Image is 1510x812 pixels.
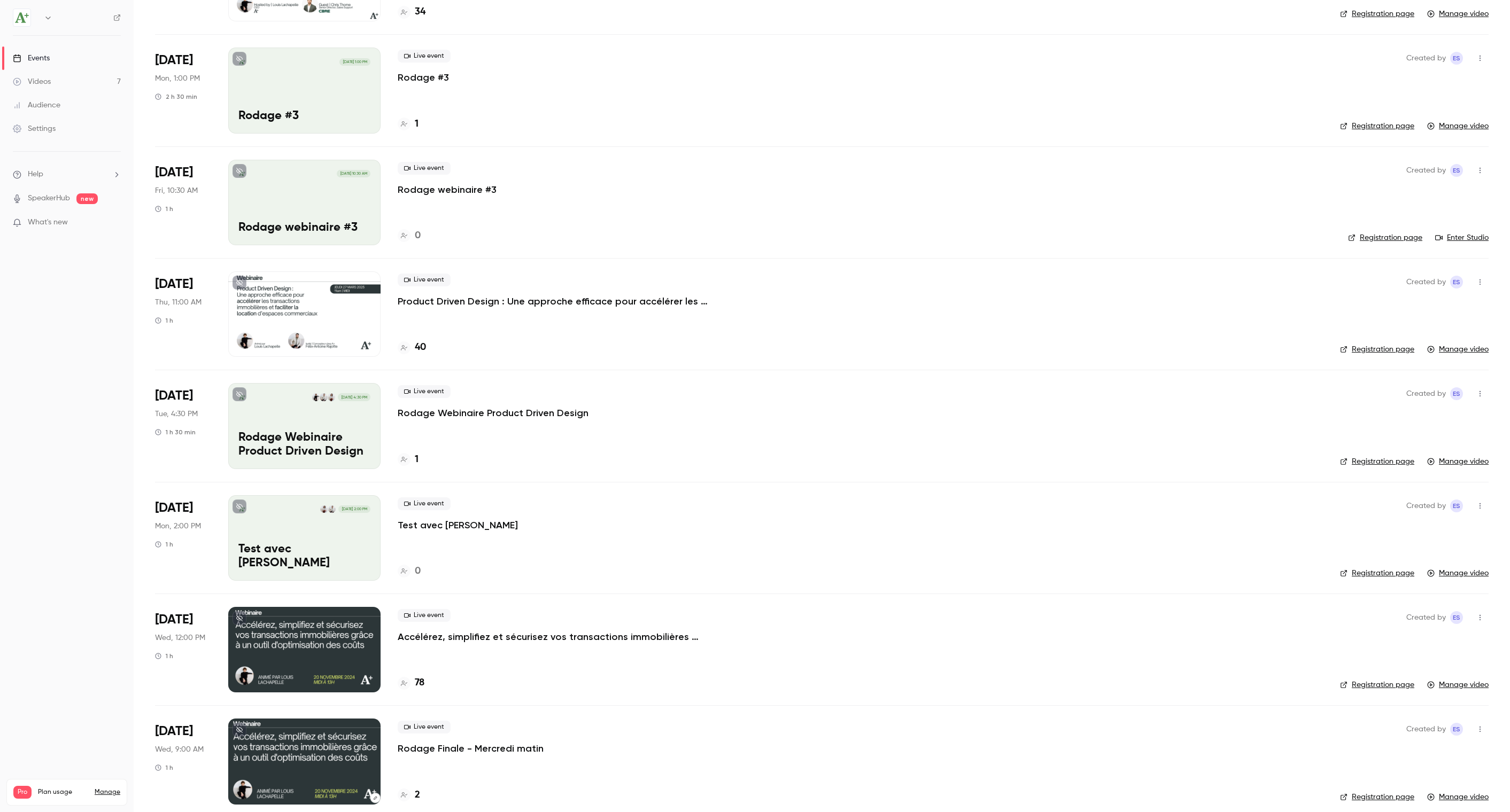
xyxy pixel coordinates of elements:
span: Pro [13,786,32,799]
div: 1 h [155,652,173,660]
div: Sep 12 Fri, 10:30 AM (America/Toronto) [155,160,211,245]
span: [DATE] [155,276,193,293]
h4: 78 [415,676,424,690]
a: 78 [398,676,424,690]
a: Registration page [1340,792,1414,802]
span: [DATE] 10:30 AM [337,170,370,177]
span: ES [1453,499,1460,512]
span: [DATE] [155,499,193,517]
span: [DATE] [155,723,193,740]
a: Manage video [1427,344,1489,355]
span: Plan usage [38,788,88,797]
a: Registration page [1348,232,1422,243]
a: Rodage #3[DATE] 1:00 PMRodage #3 [228,48,381,133]
a: 2 [398,788,420,802]
a: Registration page [1340,456,1414,467]
a: Registration page [1340,568,1414,579]
p: Rodage Webinaire Product Driven Design [238,431,370,459]
p: Rodage #3 [398,71,449,84]
span: Created by [1406,52,1446,65]
div: Sep 15 Mon, 1:00 PM (America/Toronto) [155,48,211,133]
span: ES [1453,276,1460,288]
div: Settings [13,123,56,134]
span: Created by [1406,276,1446,288]
a: Rodage Webinaire Product Driven DesignEmmanuelle SeraFelix-Antoine RajotteLouis Lachapelle[DATE] ... [228,383,381,469]
span: [DATE] 1:00 PM [339,58,370,66]
span: Live event [398,50,451,63]
h4: 40 [415,340,426,355]
div: Nov 20 Wed, 12:00 PM (America/Toronto) [155,607,211,692]
span: Thu, 11:00 AM [155,297,202,308]
span: Created by [1406,499,1446,512]
img: Felix-Antoine Rajotte [328,505,336,513]
span: Live event [398,497,451,510]
span: Live event [398,385,451,398]
span: [DATE] [155,611,193,628]
span: Mon, 2:00 PM [155,521,201,532]
a: Manage video [1427,568,1489,579]
span: Created by [1406,611,1446,624]
iframe: Noticeable Trigger [108,218,121,228]
span: Created by [1406,387,1446,400]
span: Fri, 10:30 AM [155,185,198,196]
span: [DATE] 2:00 PM [338,505,370,513]
span: [DATE] [155,164,193,181]
a: 34 [398,5,425,19]
h4: 1 [415,452,419,467]
span: Live event [398,162,451,175]
span: What's new [28,217,68,228]
div: 1 h [155,540,173,549]
div: Events [13,53,50,64]
span: Mon, 1:00 PM [155,73,200,84]
span: [DATE] [155,387,193,404]
a: Rodage webinaire #3[DATE] 10:30 AMRodage webinaire #3 [228,160,381,245]
div: 1 h [155,316,173,325]
a: Registration page [1340,344,1414,355]
span: Wed, 9:00 AM [155,744,204,755]
h4: 0 [415,564,421,579]
img: Felix-Antoine Rajotte [320,393,327,401]
a: 0 [398,564,421,579]
span: Live event [398,721,451,733]
h4: 1 [415,117,419,131]
a: SpeakerHub [28,193,70,204]
a: Manage video [1427,456,1489,467]
span: Tue, 4:30 PM [155,409,198,419]
a: Rodage Webinaire Product Driven Design [398,407,588,419]
h4: 0 [415,229,421,243]
a: Registration page [1340,121,1414,131]
a: 1 [398,452,419,467]
p: Test avec [PERSON_NAME] [238,543,370,571]
a: Manage video [1427,680,1489,690]
div: Mar 10 Mon, 2:00 PM (America/Toronto) [155,495,211,581]
span: [DATE] [155,52,193,69]
span: ES [1453,387,1460,400]
a: Product Driven Design : Une approche efficace pour accélérer les transactions immobilières et fac... [398,295,718,308]
a: Enter Studio [1435,232,1489,243]
span: ES [1453,611,1460,624]
div: Nov 20 Wed, 9:00 AM (America/Toronto) [155,719,211,804]
span: Emmanuelle Sera [1450,499,1463,512]
img: Emmanuelle Sera [320,505,328,513]
span: ES [1453,723,1460,736]
a: Test avec [PERSON_NAME] [398,519,518,532]
a: Test avec FelixFelix-Antoine RajotteEmmanuelle Sera[DATE] 2:00 PMTest avec [PERSON_NAME] [228,495,381,581]
a: 1 [398,117,419,131]
span: new [76,193,98,204]
img: Emmanuelle Sera [328,393,335,401]
div: 1 h [155,763,173,772]
p: Rodage webinaire #3 [238,221,370,235]
p: Rodage #3 [238,110,370,123]
div: Audience [13,100,60,111]
p: Rodage webinaire #3 [398,183,497,196]
span: Emmanuelle Sera [1450,164,1463,177]
p: Rodage Finale - Mercredi matin [398,742,544,755]
span: Emmanuelle Sera [1450,276,1463,288]
div: 2 h 30 min [155,92,197,101]
span: Emmanuelle Sera [1450,723,1463,736]
span: Wed, 12:00 PM [155,633,205,643]
span: ES [1453,52,1460,65]
span: Emmanuelle Sera [1450,387,1463,400]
